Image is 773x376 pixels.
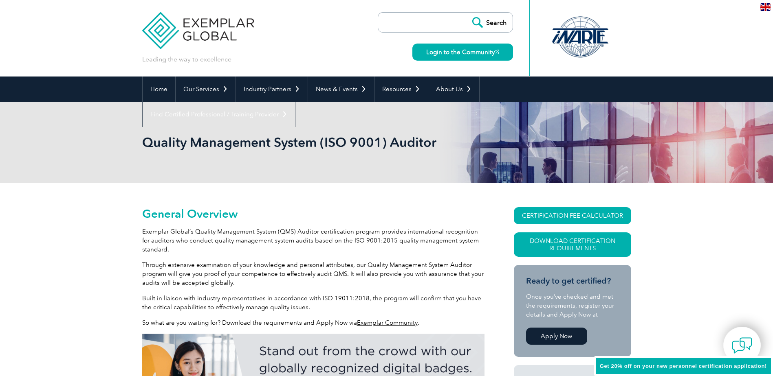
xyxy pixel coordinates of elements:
a: Industry Partners [236,77,308,102]
h2: General Overview [142,207,485,220]
p: Through extensive examination of your knowledge and personal attributes, our Quality Management S... [142,260,485,287]
span: Get 20% off on your new personnel certification application! [600,363,767,369]
a: Home [143,77,175,102]
img: contact-chat.png [732,335,752,356]
a: Our Services [176,77,236,102]
a: Login to the Community [412,44,513,61]
p: Once you’ve checked and met the requirements, register your details and Apply Now at [526,292,619,319]
p: Built in liaison with industry representatives in accordance with ISO 19011:2018, the program wil... [142,294,485,312]
a: Apply Now [526,328,587,345]
a: Exemplar Community [357,319,418,326]
p: Leading the way to excellence [142,55,231,64]
a: Resources [374,77,428,102]
img: en [760,3,771,11]
a: News & Events [308,77,374,102]
h1: Quality Management System (ISO 9001) Auditor [142,134,455,150]
p: So what are you waiting for? Download the requirements and Apply Now via . [142,318,485,327]
input: Search [468,13,513,32]
p: Exemplar Global’s Quality Management System (QMS) Auditor certification program provides internat... [142,227,485,254]
a: Find Certified Professional / Training Provider [143,102,295,127]
a: Download Certification Requirements [514,232,631,257]
a: About Us [428,77,479,102]
img: open_square.png [495,50,499,54]
a: CERTIFICATION FEE CALCULATOR [514,207,631,224]
h3: Ready to get certified? [526,276,619,286]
